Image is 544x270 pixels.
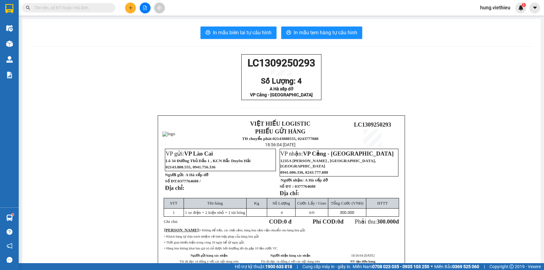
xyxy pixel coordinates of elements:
span: Miền Bắc [434,263,479,270]
span: HTTT [377,201,388,205]
span: In mẫu biên lai tự cấu hình [213,29,272,36]
span: hung.viethieu [475,4,515,12]
span: • Không để tiền, các chất cấm, hàng hóa cấm vận chuyển vào hàng hóa gửi. [200,229,306,232]
img: warehouse-icon [6,25,13,31]
strong: Người nhận hàng xác nhận [270,254,310,257]
span: 18:56:04 [DATE] [351,254,374,257]
strong: 02143888555, 0243777888 [273,136,319,141]
sup: 1 [12,214,14,215]
span: VP Cảng - [GEOGRAPHIC_DATA] [303,150,394,157]
span: A Hà xếp dỡ [185,172,208,177]
strong: 1900 633 818 [265,264,292,269]
span: 0 [309,210,311,215]
span: 0941.086.336, 0243.777.888 [280,170,328,175]
span: 0377764688 / [178,179,201,183]
span: 4 [281,210,283,215]
button: caret-down [529,2,540,13]
strong: Người gửi: [165,172,184,177]
span: A Hà xếp dỡ [305,178,327,182]
span: Cung cấp máy in - giấy in: [302,263,351,270]
img: warehouse-icon [6,215,13,221]
span: search [26,6,30,10]
span: caret-down [532,5,538,11]
span: 02143.888.555, 0941.756.336 [166,165,215,169]
img: solution-icon [6,72,13,78]
span: 18:56:04 [DATE] [265,142,296,147]
span: [PERSON_NAME] [164,228,199,232]
span: Phải thu: [355,218,399,225]
span: 0 [337,218,340,225]
span: 0 đ [284,218,291,225]
span: 300.000 [340,210,354,215]
strong: PHIẾU GỬI HÀNG [255,128,306,135]
button: plus [125,2,136,13]
span: STT [170,201,177,205]
img: icon-new-feature [518,5,524,11]
span: VP gửi: [166,150,213,157]
span: VP Cảng - [GEOGRAPHIC_DATA] [250,92,313,97]
span: aim [157,6,161,10]
strong: 0369 525 060 [452,264,479,269]
span: • Thời gian khiếu kiện trong vòng 10 ngày kể từ ngày gửi. [164,241,245,244]
span: 1 [522,3,525,7]
span: notification [7,243,12,249]
span: • Hàng hóa không khai báo giá trị chỉ được bồi thường tối đa gấp 10 lần cước VC [164,247,277,250]
span: | [297,263,298,270]
span: LC1309250293 [248,57,315,69]
span: Tôi đã đọc và đồng ý với các nội dung trên [180,260,239,263]
img: logo [162,132,175,137]
button: aim [154,2,165,13]
img: warehouse-icon [6,41,13,47]
span: Hỗ trợ kỹ thuật: [235,263,292,270]
span: Miền Nam [353,263,429,270]
span: message [7,257,12,263]
span: question-circle [7,229,12,235]
span: copyright [509,264,514,269]
button: printerIn mẫu biên lai tự cấu hình [200,27,277,39]
span: Kg [254,201,259,205]
span: Số Lượng [272,201,290,205]
span: 1 [173,210,175,215]
strong: Số ĐT : [280,184,294,189]
span: Ghi chú: [164,219,178,224]
span: Cước Lấy / Giao [297,201,326,205]
strong: 0708 023 035 - 0935 103 250 [372,264,429,269]
span: Số Lượng: 4 [261,77,302,85]
span: Lô 34 Đường Thủ Dầu 1 , KCN Bắc Duyên Hải [166,158,251,163]
strong: Địa chỉ: [165,185,184,191]
span: 0377764688 [295,184,315,189]
span: 1235A [PERSON_NAME] , [GEOGRAPHIC_DATA], [GEOGRAPHIC_DATA] [280,158,376,168]
strong: Người gửi hàng xác nhận [190,254,228,257]
span: VP Lào Cai [184,150,213,157]
strong: NV tạo đơn hàng [350,260,375,263]
button: printerIn mẫu tem hàng tự cấu hình [281,27,362,39]
span: /0 [309,210,314,215]
strong: VIỆT HIẾU LOGISTIC [250,120,311,127]
strong: Phí COD: đ [313,218,344,225]
strong: Địa chỉ: [280,190,299,196]
img: warehouse-icon [6,56,13,63]
span: 1 xe điện + 2 kiện nhỏ + 1 túi bóng [185,210,245,215]
img: logo-vxr [5,4,13,13]
sup: 1 [522,3,526,7]
span: ⚪️ [431,265,433,268]
input: Tìm tên, số ĐT hoặc mã đơn [34,4,108,11]
span: printer [286,30,291,36]
span: printer [205,30,210,36]
span: In mẫu tem hàng tự cấu hình [294,29,357,36]
span: đ [396,218,399,225]
span: LC1309250293 [354,121,391,128]
span: Tôi đã đọc và đồng ý với các nội dung trên [261,260,320,263]
strong: TĐ chuyển phát: [242,136,273,141]
strong: Người nhận: [281,178,304,182]
strong: COD: [269,218,291,225]
span: file-add [143,6,147,10]
span: Tổng Cước (VNĐ) [331,201,363,205]
span: plus [128,6,133,10]
span: : [164,228,200,232]
span: VP nhận: [280,150,394,157]
span: 300.000 [377,218,396,225]
span: • Khách hàng tự chịu trách nhiệm về tính hợp pháp của hàng hóa gửi [164,235,259,238]
span: Tên hàng [207,201,223,205]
